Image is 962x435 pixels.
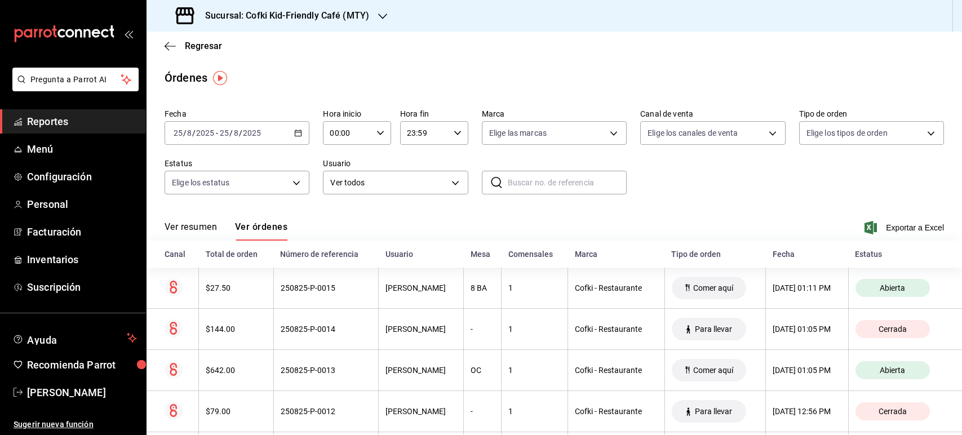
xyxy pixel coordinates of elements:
div: [PERSON_NAME] [385,325,456,334]
div: [DATE] 12:56 PM [773,407,841,416]
span: Ayuda [27,331,122,345]
div: Canal [165,250,192,259]
div: Marca [575,250,658,259]
div: OC [471,366,494,375]
div: Tipo de orden [671,250,759,259]
div: [DATE] 01:05 PM [773,366,841,375]
div: 8 BA [471,283,494,292]
div: - [471,407,494,416]
div: 1 [508,325,561,334]
span: [PERSON_NAME] [27,385,137,400]
div: 250825-P-0012 [281,407,371,416]
div: Estatus [855,250,944,259]
span: Personal [27,197,137,212]
div: 1 [508,407,561,416]
div: 1 [508,283,561,292]
span: Comer aquí [689,366,738,375]
span: Cerrada [874,407,911,416]
span: / [239,128,242,137]
div: Comensales [508,250,561,259]
span: Sugerir nueva función [14,419,137,430]
button: Exportar a Excel [867,221,944,234]
div: Número de referencia [280,250,371,259]
label: Fecha [165,110,309,118]
span: Elige los tipos de orden [806,127,888,139]
span: Ver todos [330,177,447,189]
div: Fecha [773,250,841,259]
div: 250825-P-0015 [281,283,371,292]
div: Órdenes [165,69,207,86]
span: Cerrada [874,325,911,334]
div: $27.50 [206,283,267,292]
div: $144.00 [206,325,267,334]
div: [PERSON_NAME] [385,366,456,375]
button: open_drawer_menu [124,29,133,38]
input: ---- [196,128,215,137]
label: Canal de venta [640,110,785,118]
span: Pregunta a Parrot AI [30,74,121,86]
span: Regresar [185,41,222,51]
div: [PERSON_NAME] [385,407,456,416]
span: / [192,128,196,137]
div: 250825-P-0013 [281,366,371,375]
label: Estatus [165,159,309,167]
span: Elige las marcas [489,127,547,139]
div: $642.00 [206,366,267,375]
span: - [216,128,218,137]
input: ---- [242,128,261,137]
div: [PERSON_NAME] [385,283,456,292]
span: / [229,128,233,137]
label: Tipo de orden [799,110,944,118]
img: Tooltip marker [213,71,227,85]
div: Cofki - Restaurante [575,325,658,334]
span: Menú [27,141,137,157]
label: Hora fin [400,110,468,118]
span: Para llevar [690,407,737,416]
div: Total de orden [206,250,267,259]
input: Buscar no. de referencia [508,171,627,194]
span: Para llevar [690,325,737,334]
span: Facturación [27,224,137,239]
button: Ver resumen [165,221,217,241]
div: [DATE] 01:11 PM [773,283,841,292]
span: Elige los canales de venta [648,127,738,139]
div: Cofki - Restaurante [575,283,658,292]
div: $79.00 [206,407,267,416]
span: Suscripción [27,279,137,295]
input: -- [173,128,183,137]
div: 1 [508,366,561,375]
div: - [471,325,494,334]
span: Abierta [875,283,910,292]
span: Elige los estatus [172,177,229,188]
button: Pregunta a Parrot AI [12,68,139,91]
div: Usuario [385,250,457,259]
span: Configuración [27,169,137,184]
label: Usuario [323,159,468,167]
div: 250825-P-0014 [281,325,371,334]
span: / [183,128,187,137]
label: Hora inicio [323,110,391,118]
a: Pregunta a Parrot AI [8,82,139,94]
label: Marca [482,110,627,118]
span: Abierta [875,366,910,375]
div: Cofki - Restaurante [575,366,658,375]
div: [DATE] 01:05 PM [773,325,841,334]
span: Comer aquí [689,283,738,292]
span: Recomienda Parrot [27,357,137,372]
span: Inventarios [27,252,137,267]
button: Regresar [165,41,222,51]
input: -- [219,128,229,137]
div: Cofki - Restaurante [575,407,658,416]
input: -- [187,128,192,137]
h3: Sucursal: Cofki Kid-Friendly Café (MTY) [196,9,369,23]
div: Mesa [471,250,495,259]
div: navigation tabs [165,221,287,241]
button: Ver órdenes [235,221,287,241]
input: -- [233,128,239,137]
span: Reportes [27,114,137,129]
